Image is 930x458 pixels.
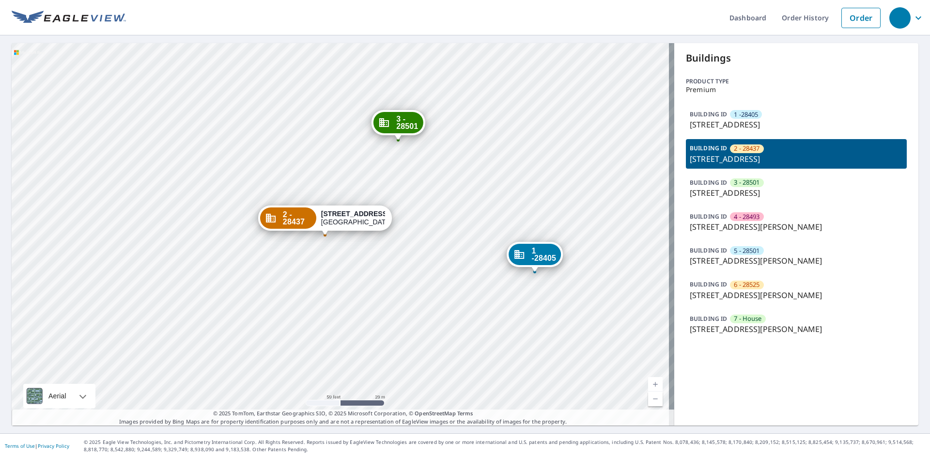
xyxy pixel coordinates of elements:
[734,212,759,221] span: 4 - 28493
[734,280,759,289] span: 6 - 28525
[507,242,563,272] div: Dropped pin, building 1 -28405, Commercial property, 26078 Franklin Pointe Dr Southfield, MI 48034
[841,8,881,28] a: Order
[321,210,389,218] strong: [STREET_ADDRESS]
[734,246,759,255] span: 5 - 28501
[648,377,663,392] a: Current Level 19, Zoom In
[5,443,69,449] p: |
[690,153,903,165] p: [STREET_ADDRESS]
[12,11,126,25] img: EV Logo
[690,280,727,288] p: BUILDING ID
[734,144,759,153] span: 2 - 28437
[213,410,473,418] span: © 2025 TomTom, Earthstar Geographics SIO, © 2025 Microsoft Corporation, ©
[690,187,903,199] p: [STREET_ADDRESS]
[648,392,663,406] a: Current Level 19, Zoom Out
[415,410,455,417] a: OpenStreetMap
[690,289,903,301] p: [STREET_ADDRESS][PERSON_NAME]
[690,255,903,267] p: [STREET_ADDRESS][PERSON_NAME]
[690,119,903,130] p: [STREET_ADDRESS]
[396,115,418,130] span: 3 - 28501
[690,178,727,187] p: BUILDING ID
[690,212,727,221] p: BUILDING ID
[734,178,759,187] span: 3 - 28501
[46,384,69,408] div: Aerial
[372,110,425,140] div: Dropped pin, building 3 - 28501, Commercial property, 28260 Maitrott St Southfield, MI 48034-1662
[690,144,727,152] p: BUILDING ID
[12,410,674,426] p: Images provided by Bing Maps are for property identification purposes only and are not a represen...
[321,210,385,226] div: [GEOGRAPHIC_DATA]
[686,86,907,94] p: Premium
[690,246,727,254] p: BUILDING ID
[457,410,473,417] a: Terms
[690,323,903,335] p: [STREET_ADDRESS][PERSON_NAME]
[283,211,311,225] span: 2 - 28437
[84,439,925,453] p: © 2025 Eagle View Technologies, Inc. and Pictometry International Corp. All Rights Reserved. Repo...
[686,51,907,65] p: Buildings
[690,110,727,118] p: BUILDING ID
[690,221,903,233] p: [STREET_ADDRESS][PERSON_NAME]
[38,442,69,449] a: Privacy Policy
[734,110,758,119] span: 1 -28405
[5,442,35,449] a: Terms of Use
[690,315,727,323] p: BUILDING ID
[531,247,556,262] span: 1 -28405
[734,314,761,323] span: 7 - House
[258,205,392,236] div: Dropped pin, building 2 - 28437, Commercial property, 28214 Maitrott St Southfield, MI 48034
[686,77,907,86] p: Product type
[23,384,95,408] div: Aerial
